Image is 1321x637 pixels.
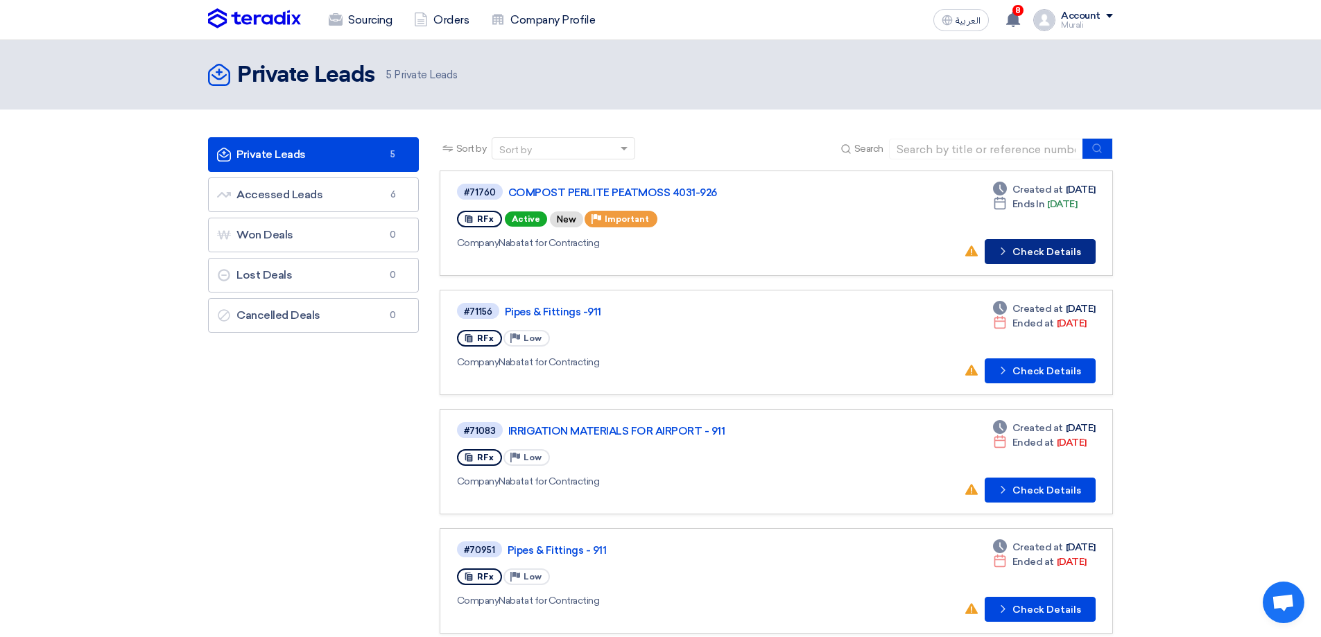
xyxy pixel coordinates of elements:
span: Company [457,595,499,607]
span: Ended at [1012,435,1054,450]
div: [DATE] [993,421,1096,435]
div: Nabatat for Contracting [457,474,858,489]
a: Company Profile [480,5,606,35]
div: Sort by [499,143,532,157]
a: COMPOST PERLITE PEATMOSS 4031-926 [508,186,855,199]
span: Created at [1012,302,1063,316]
span: 0 [385,228,402,242]
a: IRRIGATION MATERIALS FOR AIRPORT - 911 [508,425,855,437]
a: Won Deals0 [208,218,419,252]
a: Lost Deals0 [208,258,419,293]
span: العربية [956,16,981,26]
span: 0 [385,268,402,282]
button: العربية [933,9,989,31]
span: 8 [1012,5,1024,16]
div: [DATE] [993,302,1096,316]
span: Created at [1012,540,1063,555]
span: Low [524,453,542,462]
div: Murali [1061,21,1113,29]
button: Check Details [985,597,1096,622]
span: Company [457,237,499,249]
span: RFx [477,214,494,224]
div: #71760 [464,188,496,197]
div: [DATE] [993,316,1087,331]
a: Sourcing [318,5,403,35]
span: Sort by [456,141,487,156]
div: [DATE] [993,197,1078,211]
span: Private Leads [386,67,457,83]
div: Account [1061,10,1100,22]
span: Ended at [1012,555,1054,569]
span: 6 [385,188,402,202]
div: Nabatat for Contracting [457,236,858,250]
span: RFx [477,572,494,582]
span: Important [605,214,649,224]
a: Pipes & Fittings -911 [505,306,852,318]
h2: Private Leads [237,62,375,89]
div: [DATE] [993,435,1087,450]
div: #71083 [464,426,496,435]
img: profile_test.png [1033,9,1055,31]
button: Check Details [985,239,1096,264]
span: 5 [386,69,392,81]
span: Low [524,572,542,582]
span: Created at [1012,421,1063,435]
a: Pipes & Fittings - 911 [508,544,854,557]
span: Company [457,475,499,487]
a: Accessed Leads6 [208,177,419,212]
span: RFx [477,453,494,462]
span: Created at [1012,182,1063,197]
div: [DATE] [993,540,1096,555]
span: Company [457,356,499,368]
span: Active [505,211,547,227]
input: Search by title or reference number [889,139,1083,159]
button: Check Details [985,478,1096,503]
div: [DATE] [993,182,1096,197]
a: Cancelled Deals0 [208,298,419,333]
span: Ends In [1012,197,1045,211]
div: #70951 [464,546,495,555]
div: Nabatat for Contracting [457,593,857,608]
span: Search [854,141,883,156]
div: Open chat [1263,582,1304,623]
img: Teradix logo [208,8,301,29]
span: 5 [385,148,402,162]
span: 0 [385,308,402,322]
a: Orders [403,5,480,35]
div: New [550,211,583,227]
div: [DATE] [993,555,1087,569]
a: Private Leads5 [208,137,419,172]
div: Nabatat for Contracting [457,355,854,369]
div: #71156 [464,307,492,316]
span: Low [524,333,542,343]
button: Check Details [985,358,1096,383]
span: RFx [477,333,494,343]
span: Ended at [1012,316,1054,331]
